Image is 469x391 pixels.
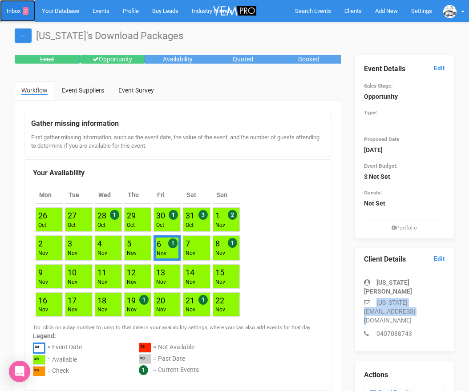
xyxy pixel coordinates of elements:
div: Opportunity [80,55,146,64]
div: Nov [68,278,77,286]
div: = Event Date [47,343,82,355]
a: 28 [97,211,106,220]
a: 14 [186,268,194,277]
span: 1 [169,210,178,220]
a: 27 [68,211,77,220]
label: Legend: [33,331,323,340]
div: Nov [157,250,166,258]
a: 1 [215,211,220,220]
small: Sales Stage: [364,83,392,89]
div: Booked [276,55,341,64]
span: 7 [23,7,28,15]
th: Sun [213,187,240,204]
div: = Check [47,366,69,378]
small: Proposed Date [364,136,399,142]
legend: Gather missing information [31,119,325,129]
span: 1 [110,210,119,220]
a: 17 [68,296,77,305]
span: 1 [168,238,178,248]
a: 3 [68,239,72,248]
a: 15 [215,268,224,277]
div: Lead [15,55,80,64]
div: Nov [127,278,137,286]
a: 9 [38,268,43,277]
legend: Client Details [364,254,445,265]
div: Nov [186,306,195,314]
span: Clients [344,8,362,14]
p: 0407088743 [364,329,445,338]
span: Search Events [295,8,331,14]
a: 20 [156,296,165,305]
small: Type: [364,109,377,116]
div: ²³ [139,354,151,364]
th: Sat [183,187,210,204]
strong: $ Not Set [364,173,390,180]
div: ²³ [33,343,45,354]
a: Event Survey [112,81,161,99]
a: 5 [127,239,131,248]
div: Nov [156,306,166,314]
span: 3 [198,210,208,220]
img: data [443,5,457,18]
span: 1 [139,365,148,375]
a: 2 [38,239,43,248]
h1: [US_STATE]'s Download Packages [15,31,454,41]
a: 11 [97,268,106,277]
strong: Not Set [364,200,385,207]
div: Nov [68,250,77,257]
div: = Past Date [153,354,185,366]
div: Nov [186,278,195,286]
a: 30 [156,211,165,220]
legend: Actions [364,370,445,380]
span: 1 [198,295,208,305]
a: 16 [38,296,47,305]
div: Nov [215,250,225,257]
th: Fri [154,187,181,204]
a: ← [15,28,32,43]
a: Event Suppliers [55,81,111,99]
a: 6 [157,239,161,249]
a: 13 [156,268,165,277]
div: = Not Available [153,343,194,354]
a: Edit [434,254,445,263]
div: Availability [145,55,210,64]
div: Oct [97,222,106,229]
div: ²³ [33,355,45,365]
div: Nov [97,306,107,314]
a: 22 [215,296,224,305]
div: = Available [47,355,77,367]
small: Guests: [364,189,382,196]
span: 2 [228,210,237,220]
div: Oct [68,222,77,229]
a: 12 [127,268,136,277]
a: 8 [215,239,220,248]
a: Workflow [15,81,54,100]
a: 26 [38,211,47,220]
div: Oct [156,222,165,229]
th: Tue [65,187,92,204]
a: 29 [127,211,136,220]
a: 18 [97,296,106,305]
span: 1 [228,238,237,248]
div: ²³ [139,343,151,353]
div: Oct [38,222,47,229]
th: Mon [36,187,63,204]
div: Open Intercom Messenger [9,361,30,382]
th: Thu [124,187,151,204]
small: Portfolio [364,224,445,232]
a: 10 [68,268,77,277]
span: 1 [139,295,149,305]
div: Nov [68,306,77,314]
span: Add New [375,8,398,14]
small: Event Budget: [364,163,397,169]
small: Tip: click on a day number to jump to that date in your availability settings, where you can also... [33,324,311,331]
th: Wed [95,187,122,204]
a: 19 [127,296,136,305]
a: 7 [186,239,190,248]
strong: Opportunity [364,93,398,100]
a: 21 [186,296,194,305]
div: Nov [38,250,48,257]
div: ²³ [33,366,45,376]
div: Oct [186,222,194,229]
a: 31 [186,211,194,220]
